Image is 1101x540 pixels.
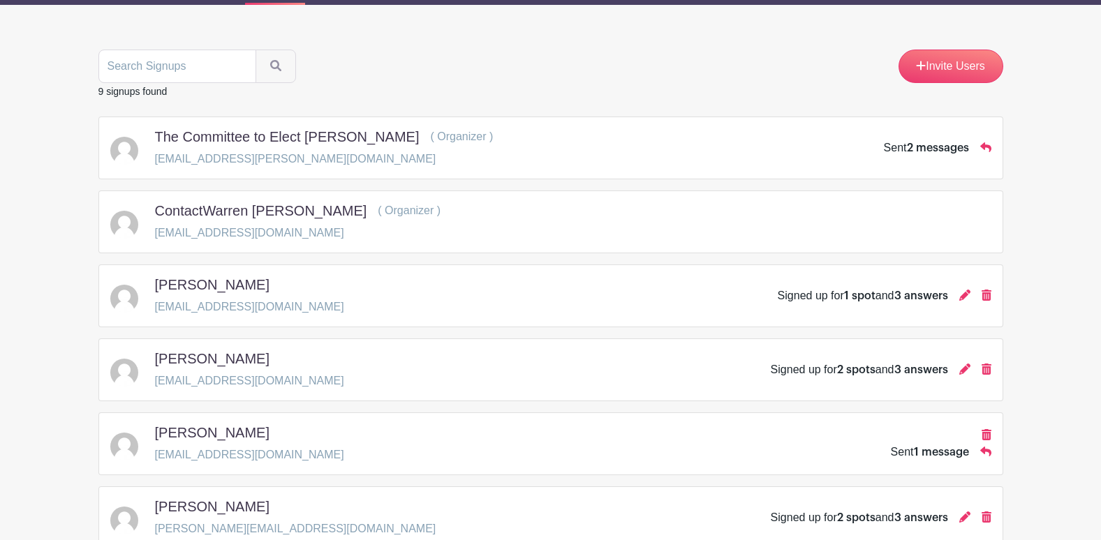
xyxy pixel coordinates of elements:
div: Signed up for and [778,287,948,304]
span: ( Organizer ) [378,204,441,216]
p: [EMAIL_ADDRESS][DOMAIN_NAME] [155,225,441,241]
img: default-ce2991bfa6775e67f084385cd625a349d9dcbb7a52a09fb2fda1e96e2d18dcdb.png [110,137,138,165]
h5: [PERSON_NAME] [155,424,269,441]
p: [EMAIL_ADDRESS][DOMAIN_NAME] [155,299,344,315]
span: 2 spots [837,512,875,523]
span: 2 spots [837,364,875,375]
h5: [PERSON_NAME] [155,498,269,515]
p: [EMAIL_ADDRESS][DOMAIN_NAME] [155,373,344,389]
span: 3 answers [894,512,948,523]
a: Invite Users [899,50,1003,83]
h5: [PERSON_NAME] [155,276,269,293]
h5: [PERSON_NAME] [155,350,269,367]
span: 1 spot [844,290,875,301]
span: 3 answers [894,364,948,375]
h5: ContactWarren [PERSON_NAME] [155,202,367,219]
img: default-ce2991bfa6775e67f084385cd625a349d9dcbb7a52a09fb2fda1e96e2d18dcdb.png [110,285,138,313]
p: [PERSON_NAME][EMAIL_ADDRESS][DOMAIN_NAME] [155,520,436,537]
span: 2 messages [907,142,969,153]
input: Search Signups [98,50,256,83]
img: default-ce2991bfa6775e67f084385cd625a349d9dcbb7a52a09fb2fda1e96e2d18dcdb.png [110,433,138,460]
div: Sent [884,140,969,156]
p: [EMAIL_ADDRESS][PERSON_NAME][DOMAIN_NAME] [155,151,494,167]
p: [EMAIL_ADDRESS][DOMAIN_NAME] [155,447,344,463]
span: ( Organizer ) [431,130,494,142]
img: default-ce2991bfa6775e67f084385cd625a349d9dcbb7a52a09fb2fda1e96e2d18dcdb.png [110,507,138,534]
div: Signed up for and [771,361,948,378]
small: 9 signups found [98,86,168,97]
div: Sent [891,444,969,460]
div: Signed up for and [771,509,948,526]
img: default-ce2991bfa6775e67f084385cd625a349d9dcbb7a52a09fb2fda1e96e2d18dcdb.png [110,211,138,239]
img: default-ce2991bfa6775e67f084385cd625a349d9dcbb7a52a09fb2fda1e96e2d18dcdb.png [110,359,138,387]
span: 1 message [914,447,969,458]
h5: The Committee to Elect [PERSON_NAME] [155,128,420,145]
span: 3 answers [894,290,948,301]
